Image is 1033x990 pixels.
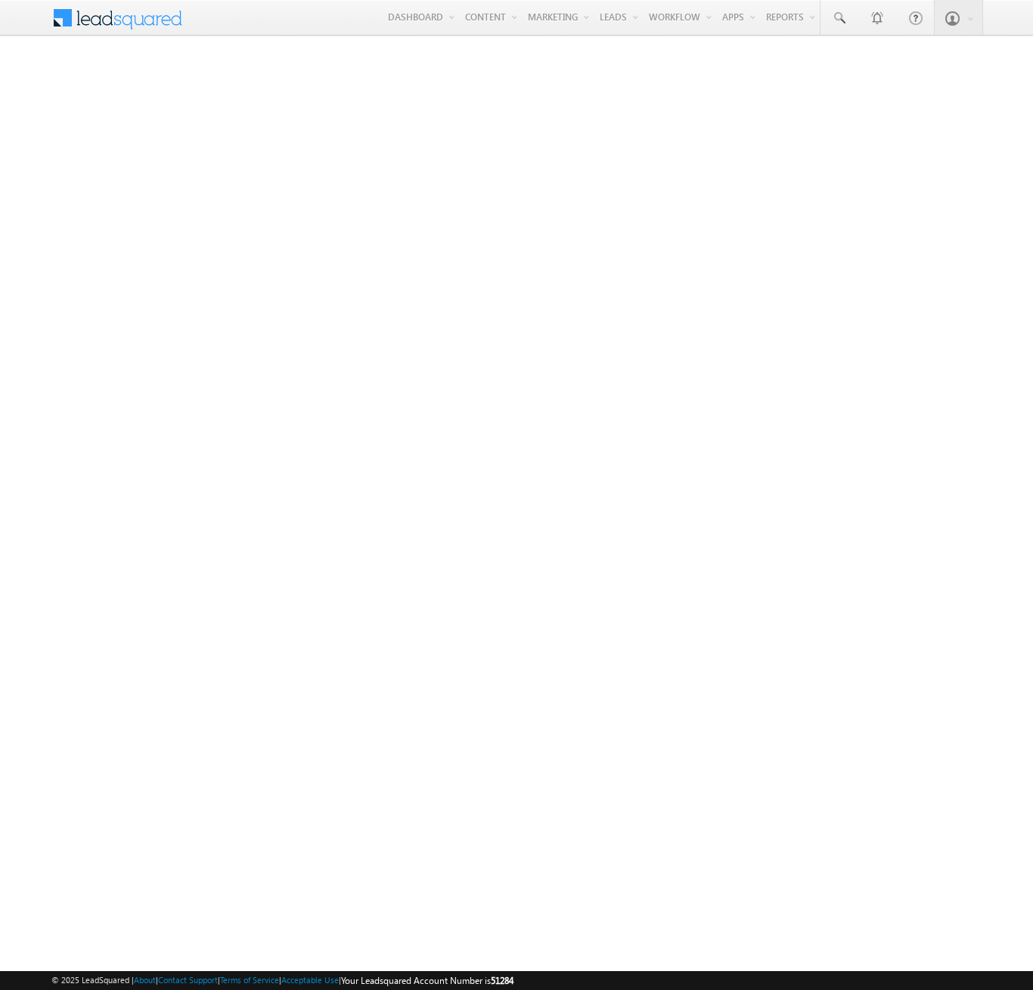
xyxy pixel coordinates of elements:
a: About [134,975,156,985]
span: Your Leadsquared Account Number is [341,975,513,986]
span: 51284 [491,975,513,986]
a: Contact Support [158,975,218,985]
span: © 2025 LeadSquared | | | | | [51,973,513,988]
a: Terms of Service [220,975,279,985]
a: Acceptable Use [281,975,339,985]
